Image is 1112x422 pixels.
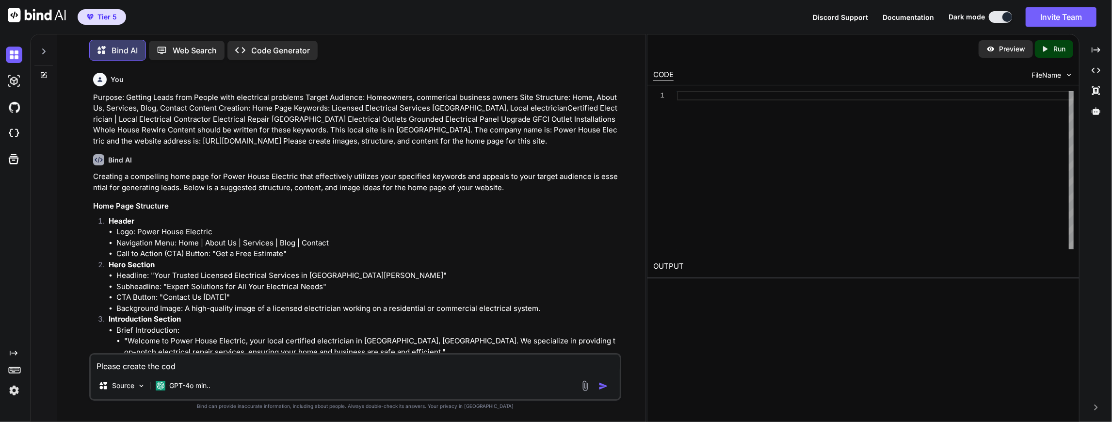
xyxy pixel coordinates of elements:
[653,69,674,81] div: CODE
[986,45,995,53] img: preview
[89,403,622,410] p: Bind can provide inaccurate information, including about people. Always double-check its answers....
[647,255,1079,278] h2: OUTPUT
[6,125,22,142] img: cloudideIcon
[109,260,155,269] strong: Hero Section
[251,45,310,56] p: Code Generator
[169,381,210,390] p: GPT-4o min..
[112,45,138,56] p: Bind AI
[653,91,664,100] div: 1
[999,44,1025,54] p: Preview
[109,216,134,226] strong: Header
[78,9,126,25] button: premiumTier 5
[97,12,117,22] span: Tier 5
[111,75,124,84] h6: You
[93,201,620,212] h3: Home Page Structure
[8,8,66,22] img: Bind AI
[813,13,868,21] span: Discord Support
[116,238,620,249] li: Navigation Menu: Home | About Us | Services | Blog | Contact
[116,270,620,281] li: Headline: "Your Trusted Licensed Electrical Services in [GEOGRAPHIC_DATA][PERSON_NAME]"
[6,382,22,399] img: settings
[1053,44,1065,54] p: Run
[112,381,134,390] p: Source
[1065,71,1073,79] img: chevron down
[116,303,620,314] li: Background Image: A high-quality image of a licensed electrician working on a residential or comm...
[87,14,94,20] img: premium
[108,155,132,165] h6: Bind AI
[116,248,620,260] li: Call to Action (CTA) Button: "Get a Free Estimate"
[1026,7,1096,27] button: Invite Team
[116,292,620,303] li: CTA Button: "Contact Us [DATE]"
[156,381,165,390] img: GPT-4o mini
[949,12,985,22] span: Dark mode
[124,336,620,357] li: "Welcome to Power House Electric, your local certified electrician in [GEOGRAPHIC_DATA], [GEOGRAP...
[137,382,145,390] img: Pick Models
[173,45,217,56] p: Web Search
[813,12,868,22] button: Discord Support
[1031,70,1061,80] span: FileName
[6,47,22,63] img: darkChat
[6,99,22,115] img: githubDark
[93,171,620,193] p: Creating a compelling home page for Power House Electric that effectively utilizes your specified...
[109,314,181,324] strong: Introduction Section
[116,325,620,358] li: Brief Introduction:
[93,92,620,147] p: Purpose: Getting Leads from People with electrical problems Target Audience: Homeowners, commeric...
[580,380,591,391] img: attachment
[883,13,934,21] span: Documentation
[91,355,620,372] textarea: Please create the cod
[883,12,934,22] button: Documentation
[6,73,22,89] img: darkAi-studio
[598,381,608,391] img: icon
[116,227,620,238] li: Logo: Power House Electric
[116,281,620,292] li: Subheadline: "Expert Solutions for All Your Electrical Needs"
